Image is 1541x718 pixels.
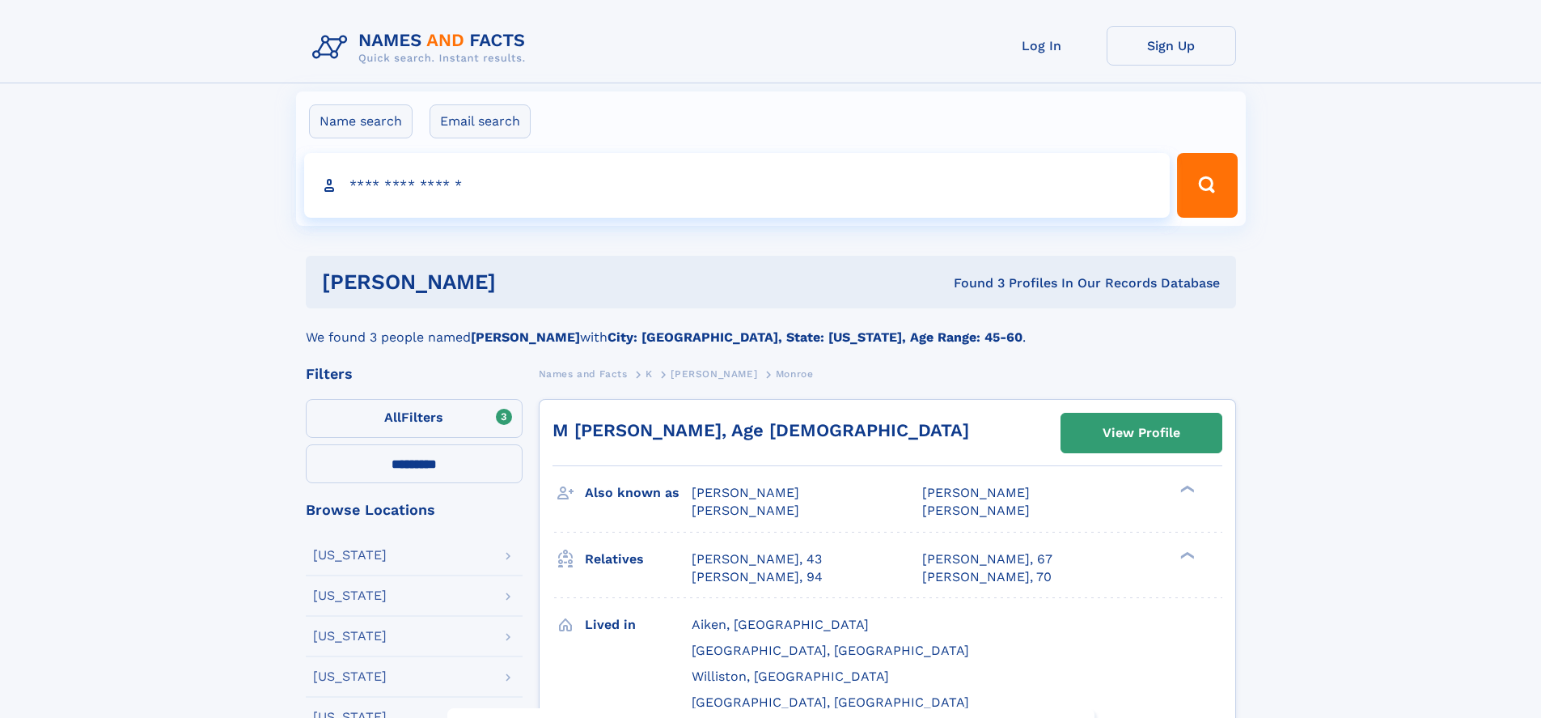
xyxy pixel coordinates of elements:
[692,643,969,658] span: [GEOGRAPHIC_DATA], [GEOGRAPHIC_DATA]
[306,367,523,381] div: Filters
[1103,414,1180,452] div: View Profile
[1061,414,1221,452] a: View Profile
[313,549,387,562] div: [US_STATE]
[313,630,387,643] div: [US_STATE]
[692,503,799,518] span: [PERSON_NAME]
[1177,153,1237,218] button: Search Button
[1176,484,1196,495] div: ❯
[922,550,1052,568] a: [PERSON_NAME], 67
[304,153,1171,218] input: search input
[977,26,1107,66] a: Log In
[552,420,969,440] a: M [PERSON_NAME], Age [DEMOGRAPHIC_DATA]
[309,104,413,138] label: Name search
[692,669,889,684] span: Williston, [GEOGRAPHIC_DATA]
[384,410,401,425] span: All
[306,308,1236,347] div: We found 3 people named with .
[692,568,823,586] a: [PERSON_NAME], 94
[306,26,539,70] img: Logo Names and Facts
[1107,26,1236,66] a: Sign Up
[471,329,580,345] b: [PERSON_NAME]
[608,329,1022,345] b: City: [GEOGRAPHIC_DATA], State: [US_STATE], Age Range: 45-60
[322,272,725,292] h1: [PERSON_NAME]
[922,503,1030,518] span: [PERSON_NAME]
[692,695,969,710] span: [GEOGRAPHIC_DATA], [GEOGRAPHIC_DATA]
[671,368,757,380] span: [PERSON_NAME]
[313,670,387,683] div: [US_STATE]
[306,503,523,517] div: Browse Locations
[539,363,628,384] a: Names and Facts
[692,617,869,632] span: Aiken, [GEOGRAPHIC_DATA]
[646,363,653,384] a: K
[922,568,1052,586] a: [PERSON_NAME], 70
[692,550,822,568] a: [PERSON_NAME], 43
[585,479,692,507] h3: Also known as
[776,368,814,380] span: Monroe
[313,589,387,602] div: [US_STATE]
[671,363,757,384] a: [PERSON_NAME]
[646,368,653,380] span: K
[692,485,799,500] span: [PERSON_NAME]
[585,611,692,639] h3: Lived in
[922,485,1030,500] span: [PERSON_NAME]
[306,399,523,438] label: Filters
[1176,550,1196,560] div: ❯
[725,274,1220,292] div: Found 3 Profiles In Our Records Database
[585,546,692,573] h3: Relatives
[430,104,531,138] label: Email search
